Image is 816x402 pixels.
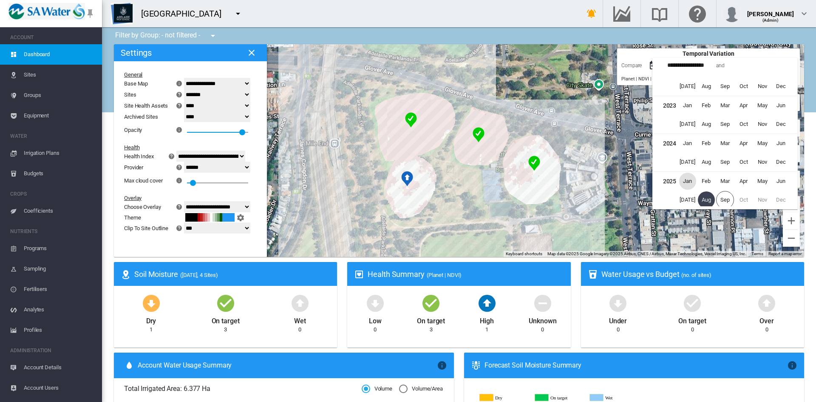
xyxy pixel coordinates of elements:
span: Apr [735,97,752,114]
span: Sep [716,191,734,209]
td: April 2024 [734,134,753,153]
span: Mar [717,135,734,152]
td: May 2023 [753,96,772,115]
span: Nov [754,78,771,95]
td: November 2022 [753,77,772,96]
td: July 2024 [678,153,697,172]
td: January 2024 [678,134,697,153]
span: Sep [717,154,734,171]
span: Feb [698,173,715,190]
td: December 2022 [772,77,797,96]
td: September 2023 [716,115,734,134]
td: January 2023 [678,96,697,115]
span: Dec [773,78,790,95]
span: Apr [735,135,752,152]
span: Sep [717,116,734,133]
md-calendar: Calendar [653,75,797,208]
td: April 2025 [734,172,753,191]
td: July 2025 [678,191,697,210]
span: Oct [735,78,752,95]
td: June 2023 [772,96,797,115]
span: May [754,135,771,152]
span: Aug [698,154,715,171]
span: Mar [717,97,734,114]
span: Aug [698,116,715,133]
td: May 2025 [753,172,772,191]
span: Jan [679,135,696,152]
td: August 2025 [697,191,716,210]
td: June 2024 [772,134,797,153]
span: [DATE] [679,191,696,208]
td: November 2023 [753,115,772,134]
td: August 2023 [697,115,716,134]
td: February 2024 [697,134,716,153]
span: [DATE] [679,116,696,133]
td: November 2024 [753,153,772,172]
td: July 2023 [678,115,697,134]
span: Oct [735,154,752,171]
span: Jun [773,97,790,114]
td: February 2025 [697,172,716,191]
td: October 2025 [734,191,753,210]
span: Feb [698,97,715,114]
td: November 2025 [753,191,772,210]
span: Dec [773,154,790,171]
td: September 2025 [716,191,734,210]
td: August 2022 [697,77,716,96]
td: April 2023 [734,96,753,115]
span: [DATE] [679,154,696,171]
td: December 2024 [772,153,797,172]
span: Nov [754,154,771,171]
td: October 2024 [734,153,753,172]
span: Jan [679,97,696,114]
span: Aug [698,191,715,208]
td: June 2025 [772,172,797,191]
td: October 2023 [734,115,753,134]
td: 2025 [653,172,678,191]
td: December 2025 [772,191,797,210]
span: Feb [698,135,715,152]
td: May 2024 [753,134,772,153]
span: Jan [679,173,696,190]
td: 2024 [653,134,678,153]
td: February 2023 [697,96,716,115]
span: Nov [754,116,771,133]
span: [DATE] [679,78,696,95]
td: March 2023 [716,96,734,115]
span: Apr [735,173,752,190]
span: Dec [773,116,790,133]
span: Jun [773,173,790,190]
span: Jun [773,135,790,152]
td: March 2024 [716,134,734,153]
span: May [754,97,771,114]
td: September 2022 [716,77,734,96]
span: Oct [735,116,752,133]
td: January 2025 [678,172,697,191]
td: August 2024 [697,153,716,172]
span: Aug [698,78,715,95]
span: May [754,173,771,190]
span: Mar [717,173,734,190]
td: 2023 [653,96,678,115]
span: Sep [717,78,734,95]
td: December 2023 [772,115,797,134]
td: July 2022 [678,77,697,96]
td: October 2022 [734,77,753,96]
td: March 2025 [716,172,734,191]
td: September 2024 [716,153,734,172]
